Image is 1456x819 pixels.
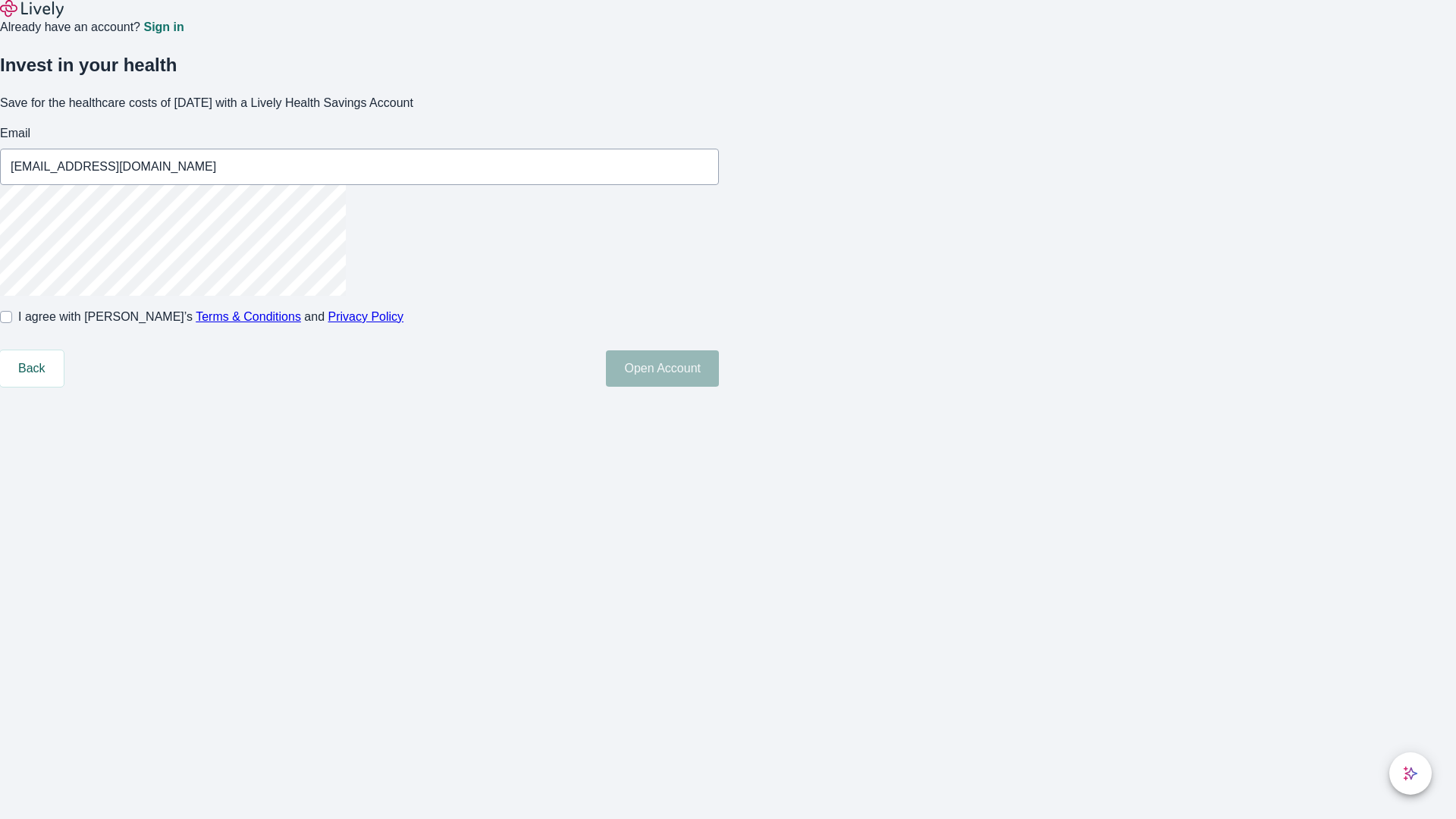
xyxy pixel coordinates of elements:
[1403,766,1418,781] svg: Lively AI Assistant
[1389,752,1432,795] button: chat
[18,308,403,326] span: I agree with [PERSON_NAME]’s and
[143,21,184,33] a: Sign in
[328,310,404,323] a: Privacy Policy
[196,310,301,323] a: Terms & Conditions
